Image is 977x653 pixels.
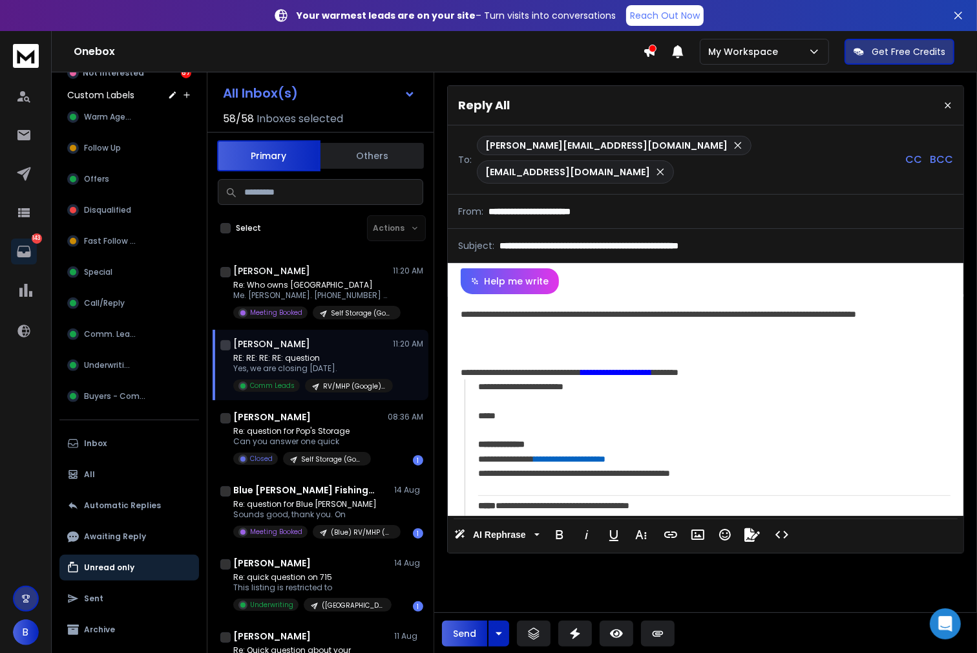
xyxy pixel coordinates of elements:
[250,454,273,464] p: Closed
[59,555,199,581] button: Unread only
[233,572,388,583] p: Re: quick question on 715
[574,522,599,548] button: Italic (Ctrl+I)
[84,438,107,449] p: Inbox
[485,139,728,152] p: [PERSON_NAME][EMAIL_ADDRESS][DOMAIN_NAME]
[602,522,626,548] button: Underline (Ctrl+U)
[905,152,922,167] p: CC
[84,267,112,277] span: Special
[233,583,388,593] p: This listing is restricted to
[233,264,310,277] h1: [PERSON_NAME]
[393,339,423,349] p: 11:20 AM
[413,601,423,612] div: 1
[59,104,199,130] button: Warm Agent
[394,558,423,568] p: 14 Aug
[59,352,199,378] button: Underwriting
[233,426,371,436] p: Re: question for Pop's Storage
[458,205,483,218] p: From:
[845,39,954,65] button: Get Free Credits
[84,174,109,184] span: Offers
[413,528,423,539] div: 1
[322,601,384,610] p: ([GEOGRAPHIC_DATA]) - Agent Campaign *New*
[59,197,199,223] button: Disqualified
[394,485,423,495] p: 14 Aug
[257,111,343,127] h3: Inboxes selected
[930,152,953,167] p: BCC
[323,381,385,391] p: RV/MHP (Google) - Campaign
[84,594,103,604] p: Sent
[236,223,261,233] label: Select
[872,45,945,58] p: Get Free Credits
[59,524,199,550] button: Awaiting Reply
[630,9,700,22] p: Reach Out Now
[59,431,199,456] button: Inbox
[233,337,310,350] h1: [PERSON_NAME]
[213,80,426,106] button: All Inbox(s)
[67,89,134,102] h3: Custom Labels
[686,522,710,548] button: Insert Image (Ctrl+P)
[394,631,423,641] p: 11 Aug
[59,290,199,316] button: Call/Reply
[388,412,423,422] p: 08:36 AM
[84,205,131,215] span: Disqualified
[11,239,37,264] a: 143
[626,5,704,26] a: Reach Out Now
[770,522,794,548] button: Code View
[458,153,472,166] p: To:
[59,321,199,347] button: Comm. Leads
[233,290,388,301] p: Me. [PERSON_NAME]. [PHONE_NUMBER] On
[223,111,254,127] span: 58 / 58
[331,528,393,537] p: (Blue) RV/MHP (Google) - Campaign
[458,239,494,252] p: Subject:
[708,45,783,58] p: My Workspace
[233,499,388,509] p: Re: question for Blue [PERSON_NAME]
[629,522,653,548] button: More Text
[250,600,293,610] p: Underwriting
[250,308,302,317] p: Meeting Booked
[83,68,144,78] p: Not Interested
[59,493,199,519] button: Automatic Replies
[297,9,616,22] p: – Turn visits into conversations
[233,280,388,290] p: Re: Who owns [GEOGRAPHIC_DATA]
[713,522,737,548] button: Emoticons
[74,44,643,59] h1: Onebox
[331,308,393,318] p: Self Storage (Google) - Campaign
[59,60,199,86] button: Not Interested67
[84,531,146,542] p: Awaiting Reply
[413,455,423,466] div: 1
[13,619,39,645] button: B
[233,509,388,520] p: Sounds good, thank you. On
[84,360,134,370] span: Underwriting
[442,621,487,647] button: Send
[59,135,199,161] button: Follow Up
[84,391,149,401] span: Buyers - Comm.
[84,236,140,246] span: Fast Follow Up
[59,166,199,192] button: Offers
[297,9,476,22] strong: Your warmest leads are on your site
[233,411,311,423] h1: [PERSON_NAME]
[250,381,295,391] p: Comm Leads
[59,617,199,643] button: Archive
[84,562,134,573] p: Unread only
[59,228,199,254] button: Fast Follow Up
[59,259,199,285] button: Special
[470,530,529,541] span: AI Rephrase
[740,522,764,548] button: Signature
[233,630,311,643] h1: [PERSON_NAME]
[233,436,371,447] p: Can you answer one quick
[59,383,199,409] button: Buyers - Comm.
[658,522,683,548] button: Insert Link (Ctrl+K)
[84,298,125,308] span: Call/Reply
[181,68,191,78] div: 67
[84,625,115,635] p: Archive
[393,266,423,276] p: 11:20 AM
[32,233,42,244] p: 143
[13,44,39,68] img: logo
[59,586,199,612] button: Sent
[301,455,363,464] p: Self Storage (Google) - Campaign
[233,363,388,374] p: Yes, we are closing [DATE].
[547,522,572,548] button: Bold (Ctrl+B)
[84,143,121,153] span: Follow Up
[84,112,134,122] span: Warm Agent
[84,329,140,339] span: Comm. Leads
